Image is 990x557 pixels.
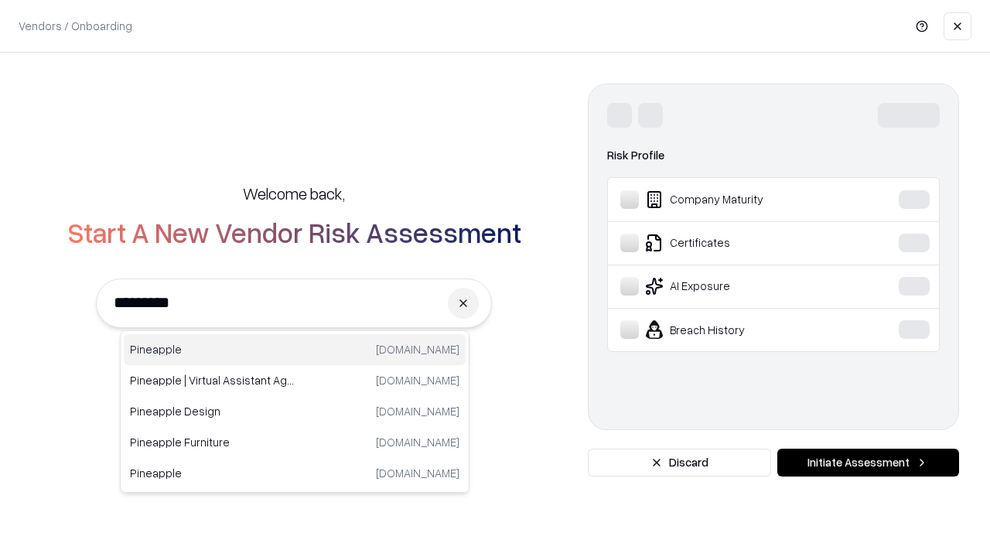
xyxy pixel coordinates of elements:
[777,449,959,477] button: Initiate Assessment
[376,465,459,481] p: [DOMAIN_NAME]
[620,277,852,296] div: AI Exposure
[130,372,295,388] p: Pineapple | Virtual Assistant Agency
[376,372,459,388] p: [DOMAIN_NAME]
[588,449,771,477] button: Discard
[130,403,295,419] p: Pineapple Design
[130,341,295,357] p: Pineapple
[243,183,345,204] h5: Welcome back,
[376,403,459,419] p: [DOMAIN_NAME]
[620,234,852,252] div: Certificates
[376,341,459,357] p: [DOMAIN_NAME]
[130,465,295,481] p: Pineapple
[607,146,940,165] div: Risk Profile
[620,320,852,339] div: Breach History
[376,434,459,450] p: [DOMAIN_NAME]
[67,217,521,248] h2: Start A New Vendor Risk Assessment
[620,190,852,209] div: Company Maturity
[120,330,469,493] div: Suggestions
[130,434,295,450] p: Pineapple Furniture
[19,18,132,34] p: Vendors / Onboarding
